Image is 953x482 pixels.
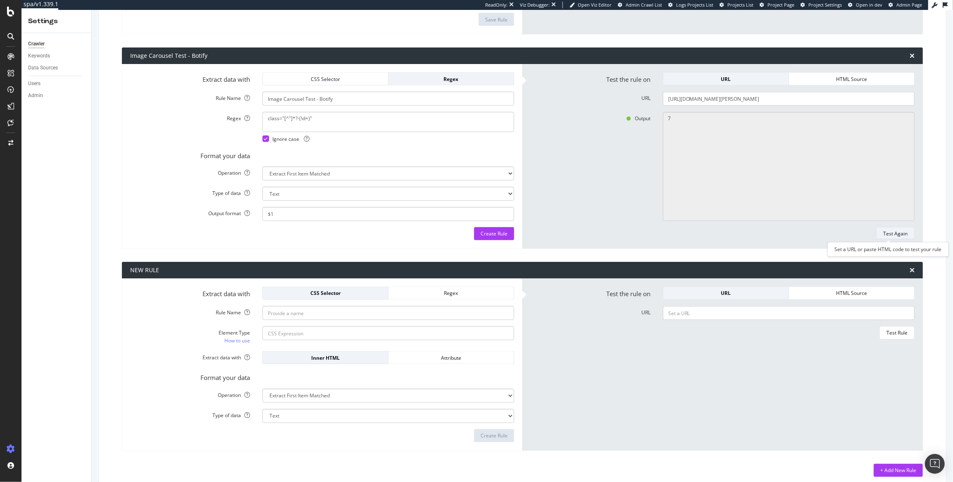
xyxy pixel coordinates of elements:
[28,64,58,72] div: Data Sources
[569,2,612,8] a: Open Viz Editor
[474,227,514,240] button: Create Rule
[224,336,250,345] a: How to use
[760,2,794,8] a: Project Page
[663,92,915,106] input: Set a URL
[808,2,842,8] span: Project Settings
[269,290,381,297] div: CSS Selector
[124,149,256,160] label: Format your data
[474,429,514,442] button: Create Rule
[272,135,310,142] span: Ignore case
[124,187,256,197] label: Type of data
[28,79,86,88] a: Users
[910,52,915,59] div: times
[124,306,256,316] label: Rule Name
[269,76,381,83] div: CSS Selector
[269,354,381,361] div: Inner HTML
[124,389,256,399] label: Operation
[874,464,923,477] button: + Add New Rule
[524,287,657,298] label: Test the rule on
[578,2,612,8] span: Open Viz Editor
[124,409,256,419] label: Type of data
[767,2,794,8] span: Project Page
[720,2,753,8] a: Projects List
[28,64,86,72] a: Data Sources
[670,290,782,297] div: URL
[28,40,86,48] a: Crawler
[670,76,782,83] div: URL
[663,72,789,85] button: URL
[388,72,514,85] button: Regex
[886,329,908,336] div: Test Rule
[479,13,514,26] button: Save Rule
[28,91,86,100] a: Admin
[395,76,507,83] div: Regex
[130,266,159,274] div: NEW RULE
[883,230,908,237] div: Test Again
[262,207,514,221] input: $1
[618,2,662,8] a: Admin Crawl List
[626,2,662,8] span: Admin Crawl List
[262,351,388,364] button: Inner HTML
[676,2,713,8] span: Logs Projects List
[262,287,388,300] button: CSS Selector
[124,92,256,102] label: Rule Name
[896,2,922,8] span: Admin Page
[262,72,388,85] button: CSS Selector
[520,2,550,8] div: Viz Debugger:
[124,370,256,382] label: Format your data
[668,2,713,8] a: Logs Projects List
[789,72,915,85] button: HTML Source
[801,2,842,8] a: Project Settings
[727,2,753,8] span: Projects List
[925,454,945,474] div: Open Intercom Messenger
[524,306,657,316] label: URL
[388,351,514,364] button: Attribute
[663,287,789,300] button: URL
[856,2,882,8] span: Open in dev
[880,467,916,474] div: + Add New Rule
[28,79,41,88] div: Users
[910,267,915,273] div: times
[124,112,256,122] label: Regex
[28,91,43,100] div: Admin
[262,326,514,340] input: CSS Expression
[524,72,657,84] label: Test the rule on
[524,112,657,122] label: Output
[485,2,507,8] div: ReadOnly:
[879,326,915,340] button: Test Rule
[876,227,915,240] button: Test Again
[789,287,915,300] button: HTML Source
[130,329,250,336] div: Element Type
[130,52,207,60] div: Image Carousel Test - Botify
[124,72,256,84] label: Extract data with
[262,92,514,106] input: Provide a name
[124,287,256,298] label: Extract data with
[124,166,256,176] label: Operation
[124,207,256,217] label: Output format
[28,52,86,60] a: Keywords
[395,290,507,297] div: Regex
[796,290,908,297] div: HTML Source
[262,112,514,132] textarea: class="[^"]*?-(\d+)"
[485,16,507,23] div: Save Rule
[524,92,657,102] label: URL
[481,432,507,439] div: Create Rule
[663,112,915,221] textarea: 7
[889,2,922,8] a: Admin Page
[395,354,507,361] div: Attribute
[796,76,908,83] div: HTML Source
[28,40,45,48] div: Crawler
[828,242,949,256] div: Set a URL or paste HTML code to test your rule
[388,287,514,300] button: Regex
[124,351,256,361] label: Extract data with
[848,2,882,8] a: Open in dev
[262,306,514,320] input: Provide a name
[28,17,85,26] div: Settings
[663,306,915,320] input: Set a URL
[28,52,50,60] div: Keywords
[481,230,507,237] div: Create Rule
